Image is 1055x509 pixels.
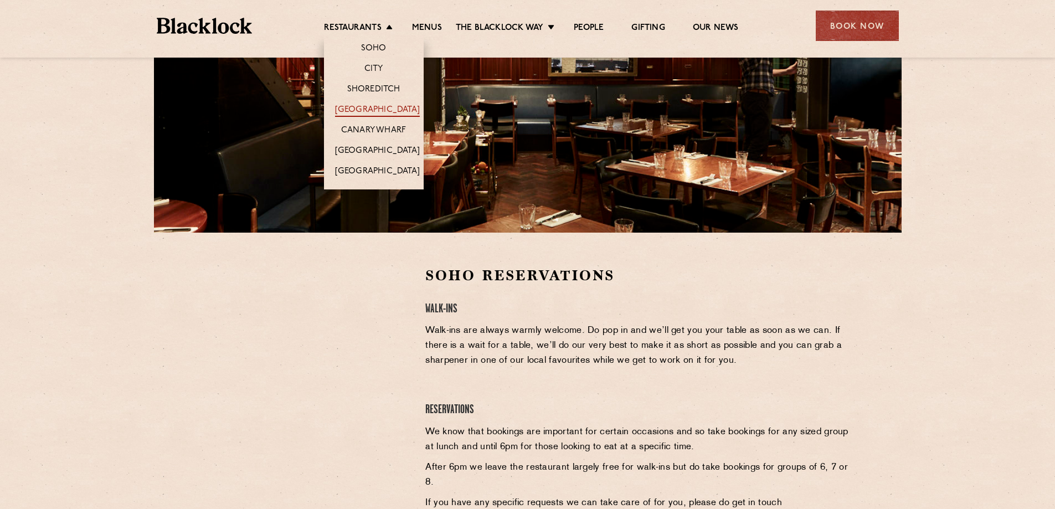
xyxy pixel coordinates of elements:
[425,323,850,368] p: Walk-ins are always warmly welcome. Do pop in and we’ll get you your table as soon as we can. If ...
[335,146,420,158] a: [GEOGRAPHIC_DATA]
[693,23,739,35] a: Our News
[425,403,850,418] h4: Reservations
[157,18,253,34] img: BL_Textured_Logo-footer-cropped.svg
[456,23,543,35] a: The Blacklock Way
[412,23,442,35] a: Menus
[631,23,665,35] a: Gifting
[816,11,899,41] div: Book Now
[425,266,850,285] h2: Soho Reservations
[335,166,420,178] a: [GEOGRAPHIC_DATA]
[335,105,420,117] a: [GEOGRAPHIC_DATA]
[425,302,850,317] h4: Walk-Ins
[361,43,387,55] a: Soho
[364,64,383,76] a: City
[324,23,382,35] a: Restaurants
[425,425,850,455] p: We know that bookings are important for certain occasions and so take bookings for any sized grou...
[347,84,400,96] a: Shoreditch
[245,266,369,433] iframe: OpenTable make booking widget
[574,23,604,35] a: People
[341,125,406,137] a: Canary Wharf
[425,460,850,490] p: After 6pm we leave the restaurant largely free for walk-ins but do take bookings for groups of 6,...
